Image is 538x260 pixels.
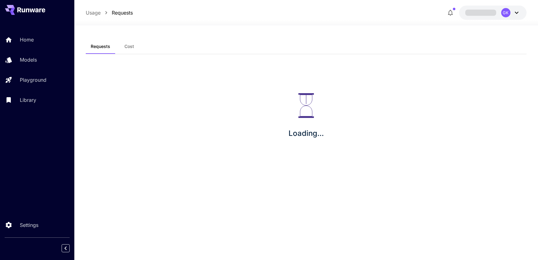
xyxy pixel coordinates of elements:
p: Models [20,56,37,63]
a: Requests [112,9,133,16]
p: Loading... [289,128,324,139]
p: Home [20,36,34,43]
button: Collapse sidebar [62,244,70,252]
button: GK [459,6,527,20]
nav: breadcrumb [86,9,133,16]
span: Cost [124,44,134,49]
p: Library [20,96,36,104]
p: Playground [20,76,46,84]
a: Usage [86,9,101,16]
span: Requests [91,44,110,49]
div: GK [501,8,510,17]
div: Collapse sidebar [66,243,74,254]
p: Settings [20,221,38,229]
